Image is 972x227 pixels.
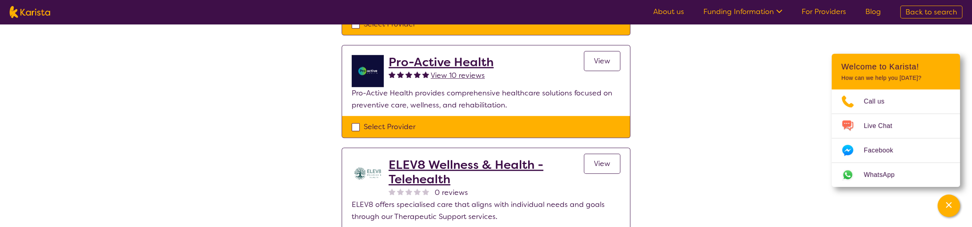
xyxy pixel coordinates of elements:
[422,71,429,78] img: fullstar
[841,62,950,71] h2: Welcome to Karista!
[422,188,429,195] img: nonereviewstar
[431,69,485,81] a: View 10 reviews
[938,195,960,217] button: Channel Menu
[352,87,620,111] p: Pro-Active Health provides comprehensive healthcare solutions focused on preventive care, wellnes...
[397,71,404,78] img: fullstar
[905,7,957,17] span: Back to search
[832,89,960,187] ul: Choose channel
[594,56,610,66] span: View
[802,7,846,16] a: For Providers
[352,158,384,190] img: yihuczgmrom8nsaxakka.jpg
[584,154,620,174] a: View
[431,71,485,80] span: View 10 reviews
[389,71,395,78] img: fullstar
[865,7,881,16] a: Blog
[414,71,421,78] img: fullstar
[864,169,904,181] span: WhatsApp
[584,51,620,71] a: View
[864,95,894,107] span: Call us
[10,6,50,18] img: Karista logo
[864,144,903,156] span: Facebook
[389,158,584,186] a: ELEV8 Wellness & Health - Telehealth
[703,7,782,16] a: Funding Information
[405,71,412,78] img: fullstar
[414,188,421,195] img: nonereviewstar
[864,120,902,132] span: Live Chat
[352,199,620,223] p: ELEV8 offers specialised care that aligns with individual needs and goals through our Therapeutic...
[397,188,404,195] img: nonereviewstar
[405,188,412,195] img: nonereviewstar
[389,55,494,69] a: Pro-Active Health
[352,55,384,87] img: jdgr5huzsaqxc1wfufya.png
[900,6,962,18] a: Back to search
[841,75,950,81] p: How can we help you [DATE]?
[653,7,684,16] a: About us
[594,159,610,168] span: View
[832,163,960,187] a: Web link opens in a new tab.
[435,186,468,199] span: 0 reviews
[389,188,395,195] img: nonereviewstar
[832,54,960,187] div: Channel Menu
